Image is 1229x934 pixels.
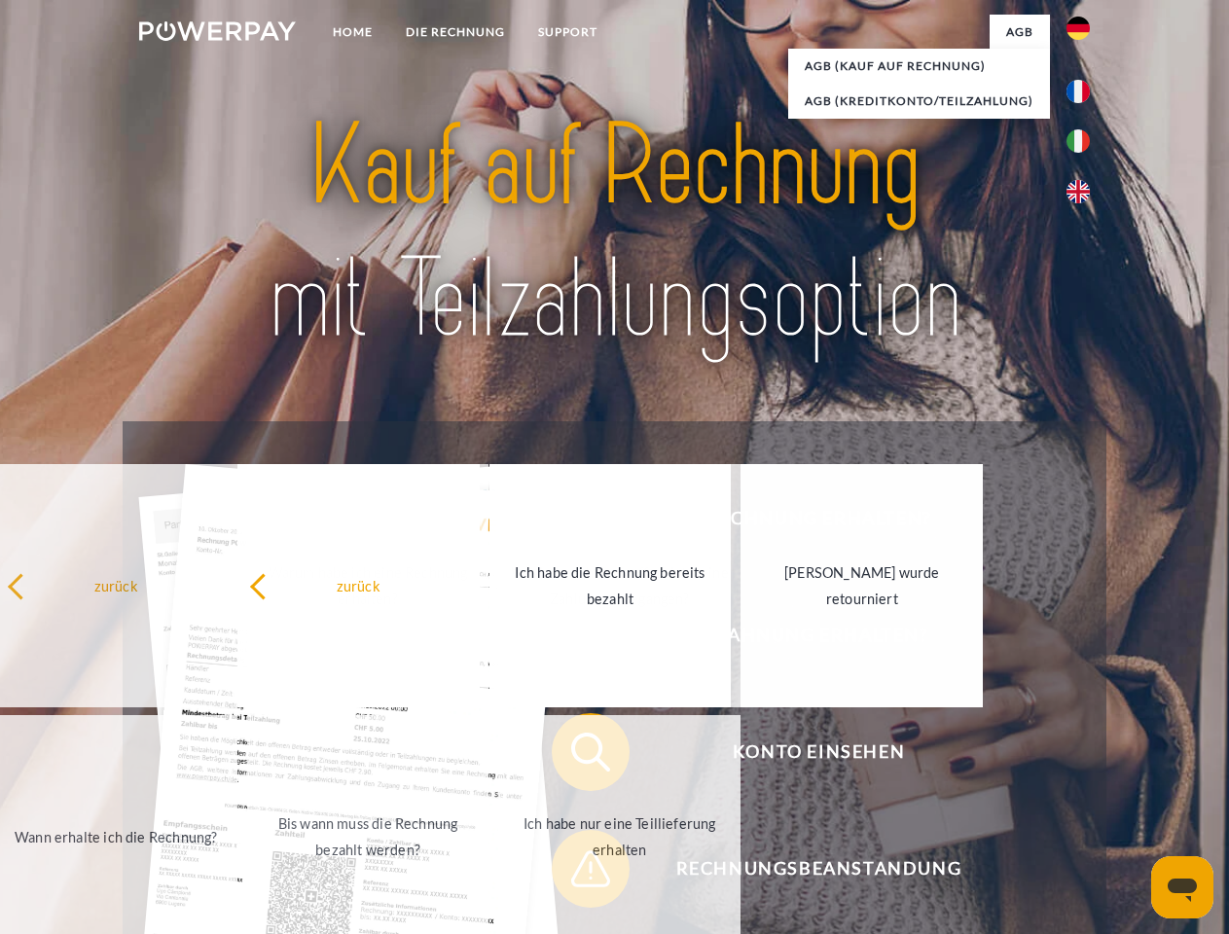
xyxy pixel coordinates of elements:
[788,84,1050,119] a: AGB (Kreditkonto/Teilzahlung)
[389,15,522,50] a: DIE RECHNUNG
[7,572,226,598] div: zurück
[1066,80,1090,103] img: fr
[788,49,1050,84] a: AGB (Kauf auf Rechnung)
[990,15,1050,50] a: agb
[552,713,1058,791] button: Konto einsehen
[139,21,296,41] img: logo-powerpay-white.svg
[580,830,1057,908] span: Rechnungsbeanstandung
[1066,180,1090,203] img: en
[510,810,729,863] div: Ich habe nur eine Teillieferung erhalten
[580,713,1057,791] span: Konto einsehen
[7,823,226,849] div: Wann erhalte ich die Rechnung?
[186,93,1043,373] img: title-powerpay_de.svg
[249,572,468,598] div: zurück
[316,15,389,50] a: Home
[522,15,614,50] a: SUPPORT
[752,559,971,612] div: [PERSON_NAME] wurde retourniert
[1066,17,1090,40] img: de
[552,830,1058,908] button: Rechnungsbeanstandung
[1151,856,1213,918] iframe: Schaltfläche zum Öffnen des Messaging-Fensters
[259,810,478,863] div: Bis wann muss die Rechnung bezahlt werden?
[1066,129,1090,153] img: it
[501,559,720,612] div: Ich habe die Rechnung bereits bezahlt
